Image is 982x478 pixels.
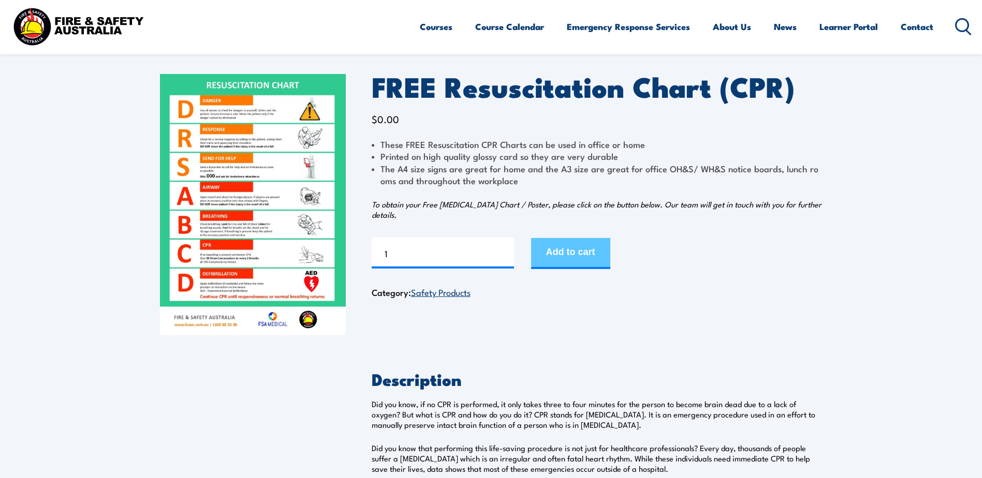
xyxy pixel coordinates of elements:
[774,13,797,40] a: News
[372,112,377,126] span: $
[411,286,471,298] a: Safety Products
[420,13,452,40] a: Courses
[372,399,823,430] p: Did you know, if no CPR is performed, it only takes three to four minutes for the person to becom...
[567,13,690,40] a: Emergency Response Services
[372,162,823,187] li: The A4 size signs are great for home and the A3 size are great for office OH&S/ WH&S notice board...
[901,13,933,40] a: Contact
[372,150,823,162] li: Printed on high quality glossy card so they are very durable
[160,74,346,335] img: FREE Resuscitation Chart - What are the 7 steps to CPR?
[372,237,514,268] input: Product quantity
[819,13,878,40] a: Learner Portal
[372,138,823,150] li: These FREE Resuscitation CPR Charts can be used in office or home
[372,286,471,298] span: Category:
[372,443,823,474] p: Did you know that performing this life-saving procedure is not just for healthcare professionals?...
[475,13,544,40] a: Course Calendar
[372,371,823,386] h2: Description
[372,112,399,126] bdi: 0.00
[531,238,610,269] button: Add to cart
[372,199,822,220] em: To obtain your Free [MEDICAL_DATA] Chart / Poster, please click on the button below. Our team wil...
[372,74,823,98] h1: FREE Resuscitation Chart (CPR)
[713,13,751,40] a: About Us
